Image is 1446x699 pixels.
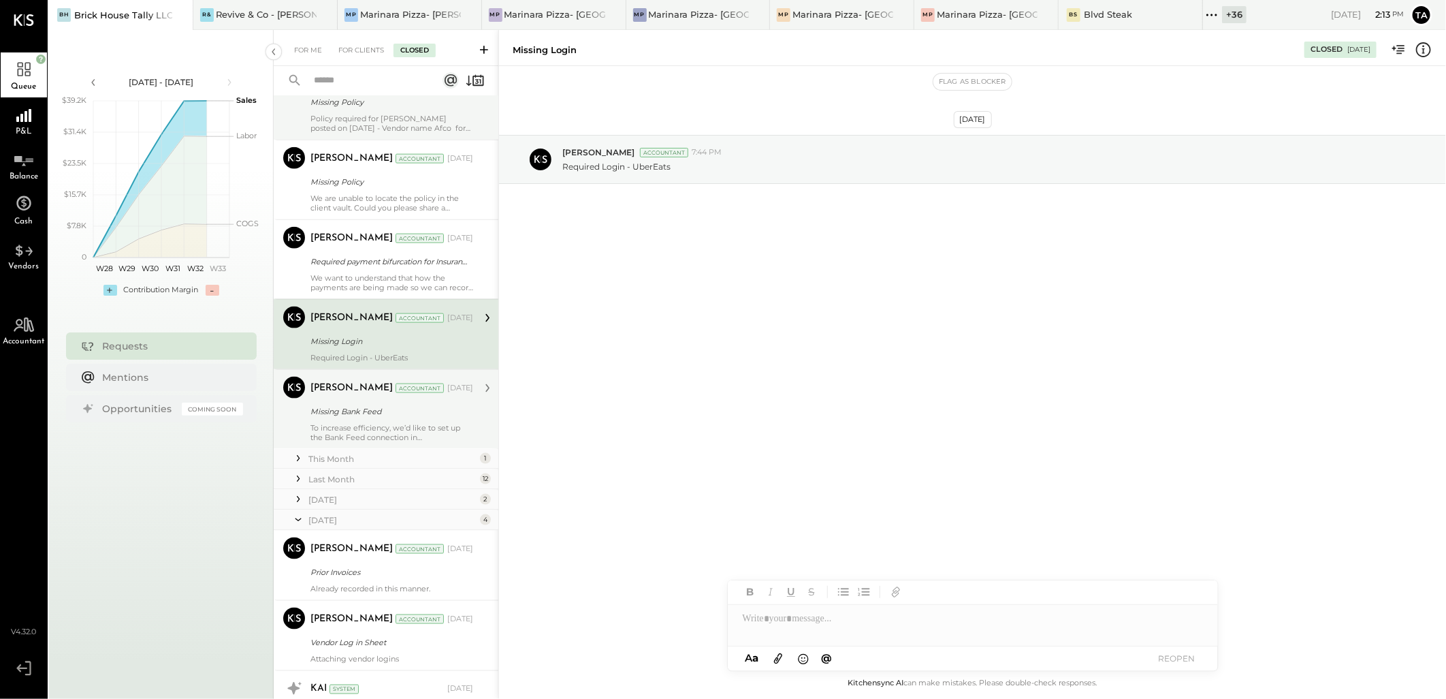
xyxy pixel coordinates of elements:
a: Vendors [1,232,47,277]
a: Accountant [1,307,47,352]
div: [PERSON_NAME] [310,232,393,245]
div: Marinara Pizza- [PERSON_NAME] [360,8,461,21]
div: Revive & Co - [PERSON_NAME] [216,8,317,21]
a: P&L [1,97,47,142]
div: 2 [480,494,491,505]
text: W30 [141,264,158,273]
span: @ [821,651,832,664]
div: Accountant [396,384,444,393]
div: [DATE] [447,684,473,695]
button: Add URL [887,583,905,601]
div: [PERSON_NAME] [310,612,393,626]
div: 12 [480,473,491,484]
text: $39.2K [62,95,86,105]
div: Marinara Pizza- [GEOGRAPHIC_DATA]. [504,8,605,21]
div: + 36 [1222,6,1247,23]
div: Accountant [640,148,688,157]
div: Marinara Pizza- [GEOGRAPHIC_DATA] [649,8,750,21]
a: Queue [1,52,47,97]
div: Closed [393,44,436,57]
button: @ [817,650,836,667]
div: Marinara Pizza- [GEOGRAPHIC_DATA] [792,8,893,21]
div: [DATE] [1331,8,1404,21]
div: For Clients [332,44,391,57]
span: Cash [15,217,33,226]
div: Opportunities [103,402,175,416]
text: Labor [236,131,257,140]
div: Closed [1311,44,1343,55]
div: Required payment bifurcation for Insurance policy [310,255,469,268]
div: - [206,285,219,296]
span: a [752,651,758,664]
div: [DATE] - [DATE] [103,76,219,88]
div: Policy required for [PERSON_NAME] posted on [DATE] - Vendor name Afco for $17,221.82. [310,114,473,133]
div: We want to understand that how the payments are being made so we can record it accordingly. [310,273,473,292]
text: $31.4K [63,127,86,136]
div: Blvd Steak [1084,8,1132,21]
text: $7.8K [67,221,86,230]
button: Flag as Blocker [933,74,1012,90]
div: MP [633,8,647,22]
div: Attaching vendor logins [310,654,473,664]
div: Accountant [396,234,444,243]
div: Missing Login [513,44,577,57]
text: W32 [187,264,204,273]
text: 0 [82,252,86,262]
text: W33 [210,264,226,273]
div: [DATE] [954,111,992,128]
span: Vendors [9,262,39,270]
div: [DATE] [447,383,473,394]
text: COGS [236,219,259,228]
div: Contribution Margin [124,285,199,296]
div: + [103,285,117,296]
div: Accountant [396,615,444,624]
div: Missing Policy [310,95,469,109]
text: $15.7K [64,189,86,199]
div: [PERSON_NAME] [310,382,393,395]
button: Strikethrough [803,583,820,601]
div: For Me [287,44,329,57]
div: [DATE] [447,153,473,164]
div: Missing Login [310,335,469,348]
div: 1 [480,453,491,464]
div: R& [200,8,214,22]
text: Sales [236,95,257,105]
div: Marinara Pizza- [GEOGRAPHIC_DATA] [937,8,1038,21]
div: Accountant [396,544,444,554]
div: Mentions [103,371,236,384]
div: Missing Bank Feed [310,405,469,418]
div: MP [344,8,358,22]
div: Prior Invoices [310,565,469,579]
div: [DATE] [447,313,473,324]
div: [PERSON_NAME] [310,152,393,166]
div: [DATE] [1347,45,1370,55]
button: REOPEN [1150,649,1204,668]
button: Ordered List [855,583,873,601]
div: [DATE] [447,544,473,555]
a: Balance [1,142,47,187]
div: [PERSON_NAME] [310,311,393,325]
button: Bold [741,583,759,601]
div: 4 [480,514,491,525]
text: $23.5K [63,158,86,168]
button: Italic [762,583,780,601]
div: [PERSON_NAME] [310,542,393,556]
div: Brick House Tally LLC [74,9,172,22]
div: Accountant [396,313,444,323]
div: Vendor Log in Sheet [310,636,469,649]
text: W31 [165,264,180,273]
p: Required Login - UberEats [562,161,671,172]
text: W28 [96,264,113,273]
div: Required Login - UberEats [310,353,473,362]
span: Accountant [3,337,45,345]
div: KAI [310,683,327,696]
div: BH [57,8,71,22]
button: Underline [782,583,800,601]
span: Queue [12,82,37,91]
div: Requests [103,339,236,353]
span: Balance [10,172,38,181]
div: [DATE] [308,514,477,526]
div: [DATE] [308,494,477,506]
div: Last Month [308,473,477,485]
div: Coming Soon [182,403,243,416]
